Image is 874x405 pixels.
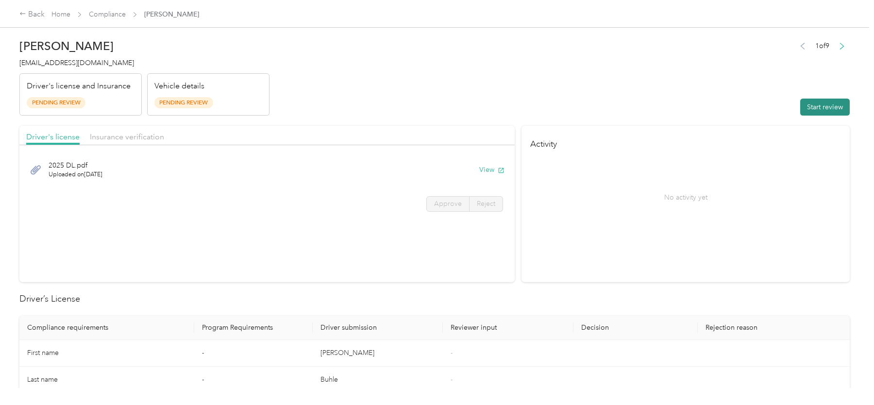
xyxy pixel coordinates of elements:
span: Reject [477,200,495,208]
span: Pending Review [27,97,85,108]
th: Compliance requirements [19,316,194,340]
td: Buhle [313,367,443,393]
span: - [451,375,453,384]
button: View [479,165,504,175]
td: - [194,340,313,367]
th: Rejection reason [698,316,855,340]
th: Program Requirements [194,316,313,340]
th: Reviewer input [443,316,573,340]
th: Driver submission [313,316,443,340]
th: Decision [573,316,698,340]
span: Pending Review [154,97,213,108]
iframe: Everlance-gr Chat Button Frame [820,351,874,405]
td: [PERSON_NAME] [313,340,443,367]
span: [EMAIL_ADDRESS][DOMAIN_NAME] [19,59,134,67]
span: Driver's license [26,132,80,141]
h4: Activity [521,126,850,156]
td: First name [19,340,194,367]
div: Back [19,9,45,20]
span: - [451,349,453,357]
span: Uploaded on [DATE] [49,170,102,179]
h2: [PERSON_NAME] [19,39,269,53]
h2: Driver’s License [19,292,850,305]
a: Home [51,10,70,18]
span: First name [27,349,59,357]
span: 2025 DL.pdf [49,160,102,170]
span: Insurance verification [90,132,164,141]
p: Driver's license and Insurance [27,81,131,92]
td: - [194,367,313,393]
button: Start review [800,99,850,116]
span: Last name [27,375,58,384]
span: [PERSON_NAME] [144,9,199,19]
p: No activity yet [664,192,707,202]
a: Compliance [89,10,126,18]
td: Last name [19,367,194,393]
p: Vehicle details [154,81,204,92]
span: Approve [434,200,462,208]
span: 1 of 9 [815,41,829,51]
